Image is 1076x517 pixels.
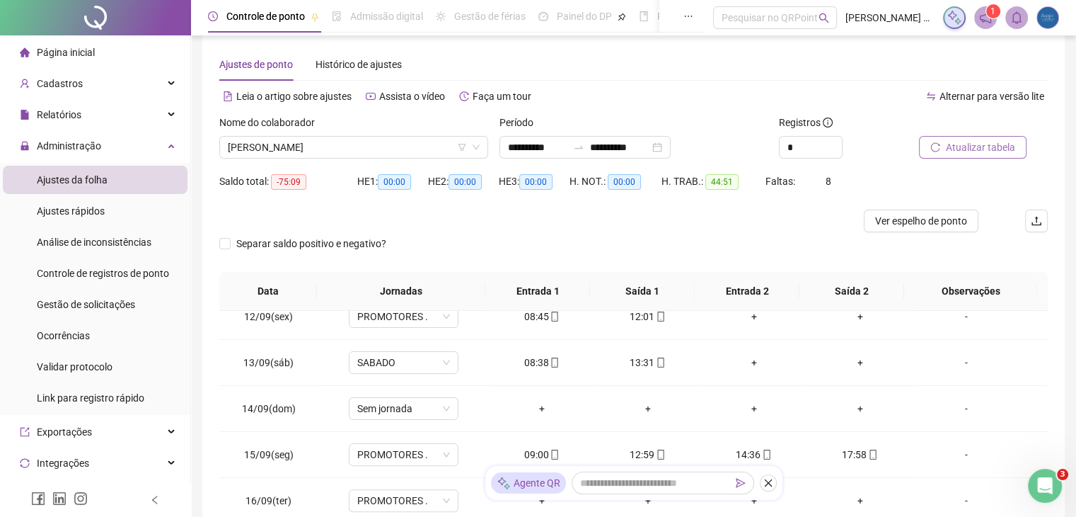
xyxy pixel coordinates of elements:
[37,174,108,186] span: Ajustes da folha
[458,143,466,152] span: filter
[712,355,796,370] div: +
[712,309,796,324] div: +
[245,495,291,506] span: 16/09(ter)
[947,10,962,25] img: sparkle-icon.fc2bf0ac1784a2077858766a79e2daf3.svg
[712,447,796,462] div: 14:36
[818,13,829,23] span: search
[573,142,584,153] span: to
[228,137,480,158] span: BEATRIZ ANDRADE JARDIM
[590,272,695,311] th: Saída 1
[557,11,612,22] span: Painel do DP
[357,490,450,511] span: PROMOTORES .
[915,283,1026,299] span: Observações
[919,136,1026,159] button: Atualizar tabela
[500,309,584,324] div: 08:45
[485,272,590,311] th: Entrada 1
[1010,11,1023,24] span: bell
[705,174,739,190] span: 44:51
[818,493,902,509] div: +
[20,47,30,57] span: home
[37,426,92,438] span: Exportações
[473,91,531,102] span: Faça um tour
[639,11,649,21] span: book
[243,357,294,368] span: 13/09(sáb)
[500,493,584,509] div: +
[946,140,1015,155] span: Atualizar tabela
[357,174,428,190] div: HE 1:
[226,11,305,22] span: Controle de ponto
[366,91,376,101] span: youtube
[459,91,469,101] span: history
[500,355,584,370] div: 08:38
[618,13,626,21] span: pushpin
[500,447,584,462] div: 09:00
[31,492,45,506] span: facebook
[150,495,160,505] span: left
[37,237,151,248] span: Análise de inconsistências
[606,447,690,462] div: 12:59
[454,11,526,22] span: Gestão de férias
[491,472,566,494] div: Agente QR
[990,6,995,16] span: 1
[826,176,831,187] span: 8
[661,174,765,190] div: H. TRAB.:
[219,59,293,70] span: Ajustes de ponto
[497,476,511,491] img: sparkle-icon.fc2bf0ac1784a2077858766a79e2daf3.svg
[379,91,445,102] span: Assista o vídeo
[271,174,306,190] span: -75:09
[683,11,693,21] span: ellipsis
[37,140,101,152] span: Administração
[924,355,1007,370] div: -
[37,78,83,89] span: Cadastros
[236,91,352,102] span: Leia o artigo sobre ajustes
[548,312,560,322] span: mobile
[428,174,499,190] div: HE 2:
[695,272,799,311] th: Entrada 2
[924,447,1007,462] div: -
[864,210,978,232] button: Ver espelho de ponto
[37,47,95,58] span: Página inicial
[779,115,833,130] span: Registros
[654,312,666,322] span: mobile
[654,358,666,368] span: mobile
[1037,7,1058,28] img: 73141
[867,450,878,460] span: mobile
[519,174,553,190] span: 00:00
[219,115,324,130] label: Nome do colaborador
[606,493,690,509] div: +
[37,361,112,373] span: Validar protocolo
[219,174,357,190] div: Saldo total:
[875,213,967,229] span: Ver espelho de ponto
[350,11,423,22] span: Admissão digital
[760,450,772,460] span: mobile
[608,174,641,190] span: 00:00
[548,358,560,368] span: mobile
[924,309,1007,324] div: -
[986,4,1000,18] sup: 1
[472,143,480,152] span: down
[924,401,1007,416] div: -
[979,11,992,24] span: notification
[606,355,690,370] div: 13:31
[378,174,411,190] span: 00:00
[52,492,66,506] span: linkedin
[499,174,569,190] div: HE 3:
[926,91,936,101] span: swap
[799,272,904,311] th: Saída 2
[818,355,902,370] div: +
[606,309,690,324] div: 12:01
[712,493,796,509] div: +
[736,478,746,488] span: send
[37,392,144,404] span: Link para registro rápido
[311,13,319,21] span: pushpin
[357,306,450,327] span: PROMOTORES .
[242,403,296,414] span: 14/09(dom)
[573,142,584,153] span: swap-right
[1057,469,1068,480] span: 3
[37,205,105,217] span: Ajustes rápidos
[1031,215,1042,227] span: upload
[823,118,833,127] span: info-circle
[818,447,902,462] div: 17:58
[357,352,450,373] span: SABADO
[548,450,560,460] span: mobile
